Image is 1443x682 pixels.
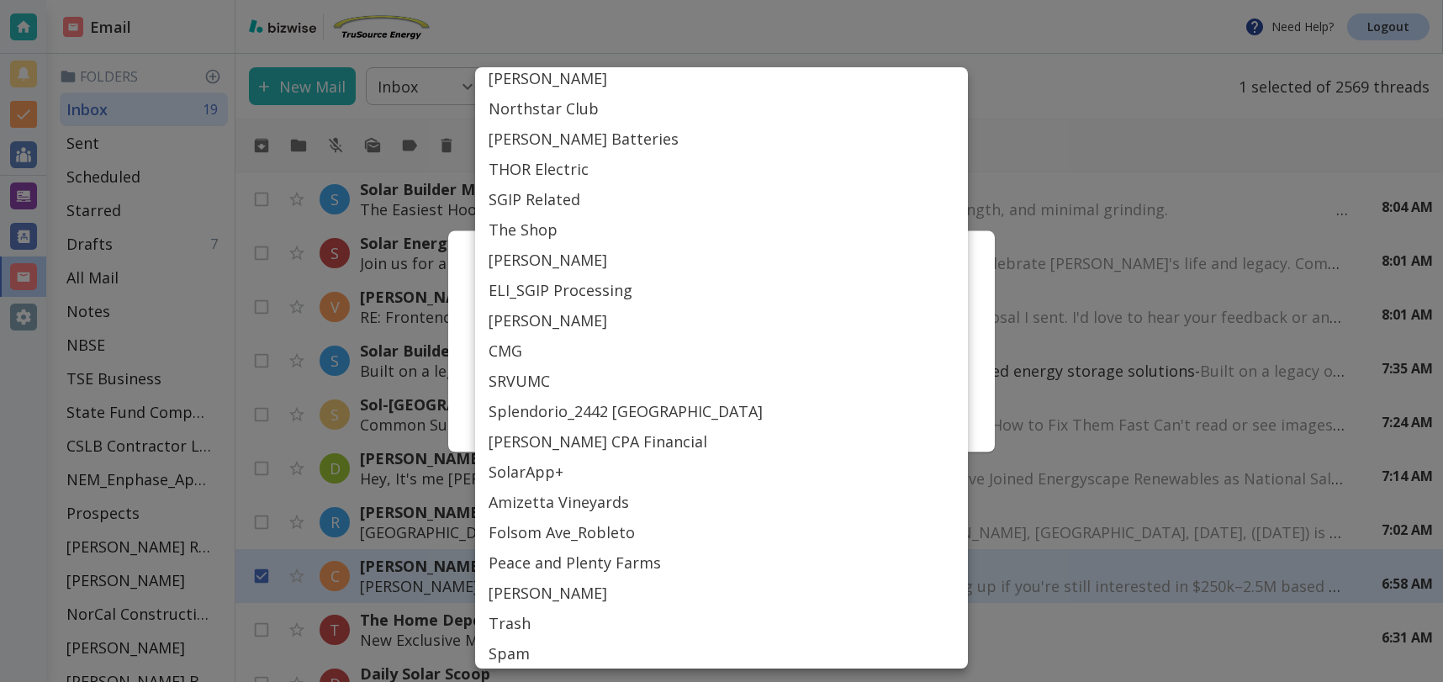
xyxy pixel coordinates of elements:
[475,366,968,396] li: SRVUMC
[475,184,968,214] li: SGIP Related
[475,336,968,366] li: CMG
[475,245,968,275] li: [PERSON_NAME]
[475,396,968,426] li: Splendorio_2442 [GEOGRAPHIC_DATA]
[475,578,968,608] li: [PERSON_NAME]
[475,93,968,124] li: Northstar Club
[475,305,968,336] li: [PERSON_NAME]
[475,124,968,154] li: [PERSON_NAME] Batteries
[475,63,968,93] li: [PERSON_NAME]
[475,517,968,547] li: Folsom Ave_Robleto
[475,275,968,305] li: ELI_SGIP Processing
[475,154,968,184] li: THOR Electric
[475,547,968,578] li: Peace and Plenty Farms
[475,608,968,638] li: Trash
[475,457,968,487] li: SolarApp+
[475,426,968,457] li: [PERSON_NAME] CPA Financial
[475,214,968,245] li: The Shop
[475,638,968,669] li: Spam
[475,487,968,517] li: Amizetta Vineyards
